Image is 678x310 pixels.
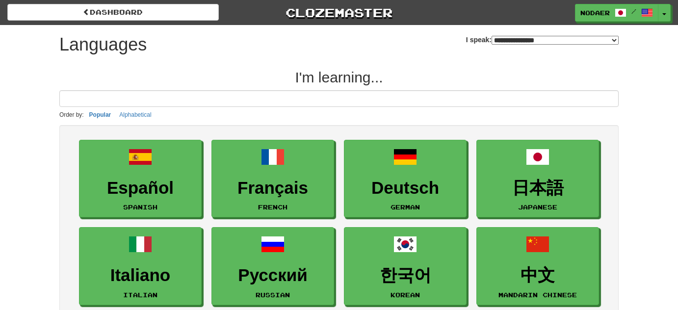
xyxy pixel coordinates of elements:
small: French [258,204,287,210]
h3: Français [217,179,329,198]
small: Japanese [518,204,557,210]
a: Clozemaster [234,4,445,21]
h3: 日本語 [482,179,594,198]
h2: I'm learning... [59,69,619,85]
small: Italian [123,291,157,298]
span: nodaer [580,8,610,17]
small: Spanish [123,204,157,210]
a: РусскийRussian [211,227,334,305]
h3: 中文 [482,266,594,285]
button: Popular [86,109,114,120]
small: Russian [256,291,290,298]
a: 日本語Japanese [476,140,599,218]
small: German [391,204,420,210]
h3: Italiano [84,266,196,285]
small: Korean [391,291,420,298]
small: Order by: [59,111,84,118]
small: Mandarin Chinese [498,291,577,298]
select: I speak: [492,36,619,45]
h3: Русский [217,266,329,285]
a: 中文Mandarin Chinese [476,227,599,305]
a: 한국어Korean [344,227,467,305]
a: DeutschGerman [344,140,467,218]
h3: 한국어 [349,266,461,285]
a: nodaer / [575,4,658,22]
button: Alphabetical [116,109,154,120]
a: ItalianoItalian [79,227,202,305]
span: / [631,8,636,15]
h1: Languages [59,35,147,54]
a: FrançaisFrench [211,140,334,218]
h3: Español [84,179,196,198]
label: I speak: [466,35,619,45]
a: EspañolSpanish [79,140,202,218]
a: dashboard [7,4,219,21]
h3: Deutsch [349,179,461,198]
